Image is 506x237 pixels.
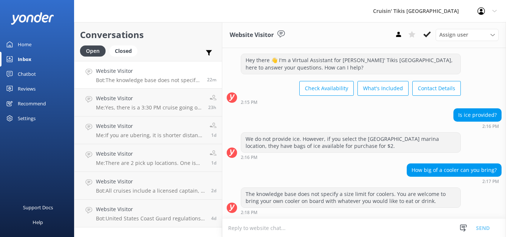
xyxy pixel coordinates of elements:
[208,104,216,111] span: 02:45pm 19-Aug-2025 (UTC -04:00) America/New_York
[96,215,206,222] p: Bot: United States Coast Guard regulations allow only six charter customers on each Tiki boat. Ho...
[211,132,216,138] span: 05:18pm 18-Aug-2025 (UTC -04:00) America/New_York
[96,94,203,102] h4: Website Visitor
[241,155,461,160] div: 02:16pm 20-Aug-2025 (UTC -04:00) America/New_York
[74,61,222,89] a: Website VisitorBot:The knowledge base does not specify a size limit for coolers. You are welcome ...
[241,133,460,152] div: We do not provide ice. However, if you select the [GEOGRAPHIC_DATA] marina location, they have ba...
[241,54,460,74] div: Hey there 👋 I'm a Virtual Assistant for [PERSON_NAME]' Tikis [GEOGRAPHIC_DATA], here to answer yo...
[241,210,257,215] strong: 2:18 PM
[407,179,502,184] div: 02:17pm 20-Aug-2025 (UTC -04:00) America/New_York
[23,200,53,215] div: Support Docs
[33,215,43,230] div: Help
[109,47,141,55] a: Closed
[96,122,204,130] h4: Website Visitor
[436,29,499,41] div: Assign User
[299,81,354,96] button: Check Availability
[407,164,501,176] div: How big of a cooler can you bring?
[439,31,468,39] span: Assign user
[211,187,216,194] span: 02:16pm 18-Aug-2025 (UTC -04:00) America/New_York
[241,99,461,105] div: 02:15pm 20-Aug-2025 (UTC -04:00) America/New_York
[412,81,461,96] button: Contact Details
[18,81,36,96] div: Reviews
[18,67,36,81] div: Chatbot
[230,30,274,40] h3: Website Visitor
[211,160,216,166] span: 05:16pm 18-Aug-2025 (UTC -04:00) America/New_York
[453,123,502,129] div: 02:16pm 20-Aug-2025 (UTC -04:00) America/New_York
[96,67,202,75] h4: Website Visitor
[96,205,206,213] h4: Website Visitor
[96,187,206,194] p: Bot: All cruises include a licensed captain, a 4 speaker Bluetooth sound system, plastic cups, sh...
[18,96,46,111] div: Recommend
[80,47,109,55] a: Open
[241,188,460,207] div: The knowledge base does not specify a size limit for coolers. You are welcome to bring your own c...
[241,155,257,160] strong: 2:16 PM
[11,12,54,24] img: yonder-white-logo.png
[211,215,216,221] span: 01:47pm 16-Aug-2025 (UTC -04:00) America/New_York
[482,124,499,129] strong: 2:16 PM
[96,160,204,166] p: Me: There are 2 pick up locations. One is [GEOGRAPHIC_DATA], so you would park in the parking gar...
[96,132,204,139] p: Me: If you are ubering, it is shorter distance than walking from a parking lot or parking garage....
[74,144,222,172] a: Website VisitorMe:There are 2 pick up locations. One is [GEOGRAPHIC_DATA], so you would park in t...
[74,116,222,144] a: Website VisitorMe:If you are ubering, it is shorter distance than walking from a parking lot or p...
[241,210,461,215] div: 02:18pm 20-Aug-2025 (UTC -04:00) America/New_York
[357,81,409,96] button: What's Included
[96,150,204,158] h4: Website Visitor
[18,37,31,52] div: Home
[109,45,137,57] div: Closed
[74,89,222,116] a: Website VisitorMe:Yes, there is a 3:30 PM cruise going out [DATE] and an 8:30 PM cruise this even...
[80,45,106,57] div: Open
[18,52,31,67] div: Inbox
[80,28,216,42] h2: Conversations
[74,200,222,227] a: Website VisitorBot:United States Coast Guard regulations allow only six charter customers on each...
[482,179,499,184] strong: 2:17 PM
[454,109,501,121] div: Is ice provided?
[74,172,222,200] a: Website VisitorBot:All cruises include a licensed captain, a 4 speaker Bluetooth sound system, pl...
[18,111,36,126] div: Settings
[96,177,206,186] h4: Website Visitor
[96,104,203,111] p: Me: Yes, there is a 3:30 PM cruise going out [DATE] and an 8:30 PM cruise this evening. Please ca...
[241,100,257,105] strong: 2:15 PM
[207,77,216,83] span: 02:17pm 20-Aug-2025 (UTC -04:00) America/New_York
[96,77,202,84] p: Bot: The knowledge base does not specify a size limit for coolers. You are welcome to bring your ...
